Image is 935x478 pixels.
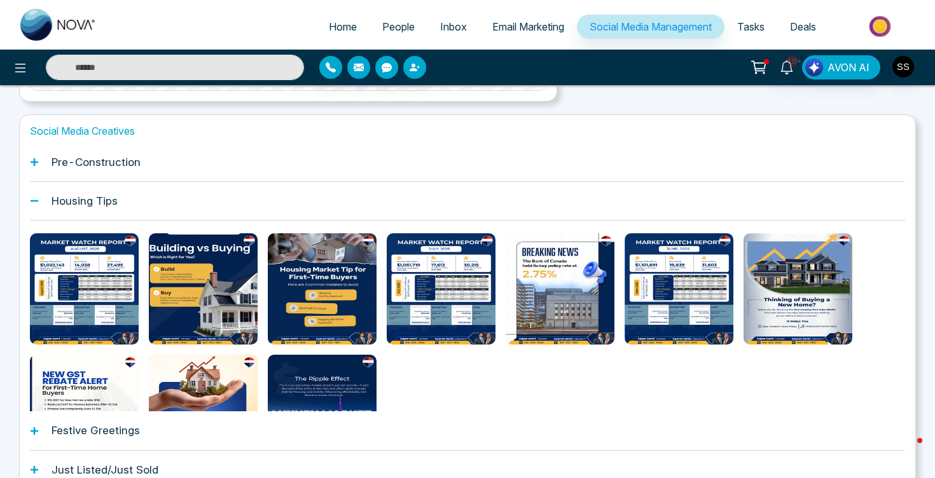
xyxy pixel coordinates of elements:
[590,20,712,33] span: Social Media Management
[52,195,118,207] h1: Housing Tips
[892,435,922,465] iframe: Intercom live chat
[440,20,467,33] span: Inbox
[52,156,141,168] h1: Pre-Construction
[805,58,823,76] img: Lead Flow
[777,15,829,39] a: Deals
[382,20,415,33] span: People
[329,20,357,33] span: Home
[577,15,724,39] a: Social Media Management
[316,15,370,39] a: Home
[52,424,140,437] h1: Festive Greetings
[892,56,914,78] img: User Avatar
[828,60,869,75] span: AVON AI
[427,15,480,39] a: Inbox
[724,15,777,39] a: Tasks
[772,55,802,78] a: 10+
[30,125,905,137] h1: Social Media Creatives
[20,9,97,41] img: Nova CRM Logo
[737,20,765,33] span: Tasks
[492,20,564,33] span: Email Marketing
[480,15,577,39] a: Email Marketing
[52,463,158,476] h1: Just Listed/Just Sold
[790,20,816,33] span: Deals
[802,55,880,79] button: AVON AI
[370,15,427,39] a: People
[787,55,798,67] span: 10+
[835,12,927,41] img: Market-place.gif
